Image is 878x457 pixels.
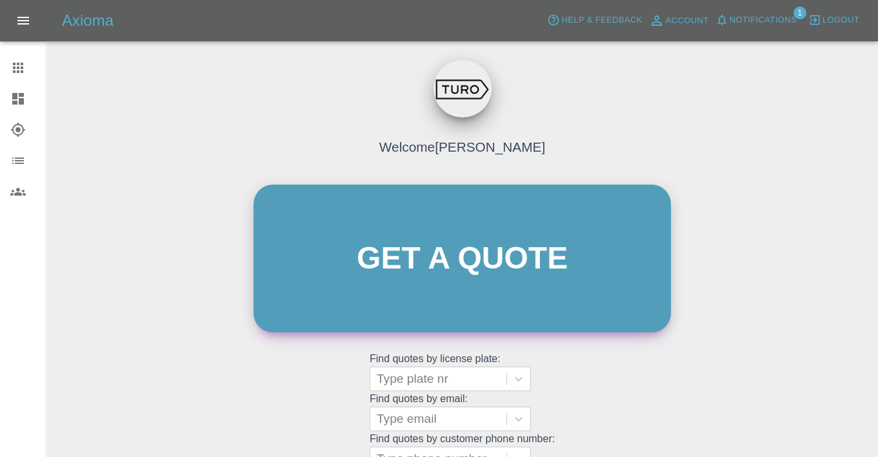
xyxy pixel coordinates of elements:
[793,6,806,19] span: 1
[370,353,555,391] grid: Find quotes by license plate:
[370,393,555,431] grid: Find quotes by email:
[544,10,645,30] button: Help & Feedback
[823,13,859,28] span: Logout
[646,10,712,31] a: Account
[379,137,545,157] h4: Welcome [PERSON_NAME]
[805,10,863,30] button: Logout
[730,13,797,28] span: Notifications
[666,14,709,28] span: Account
[712,10,800,30] button: Notifications
[254,185,671,332] a: Get a quote
[62,10,114,31] h5: Axioma
[561,13,642,28] span: Help & Feedback
[434,60,492,117] img: ...
[8,5,39,36] button: Open drawer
